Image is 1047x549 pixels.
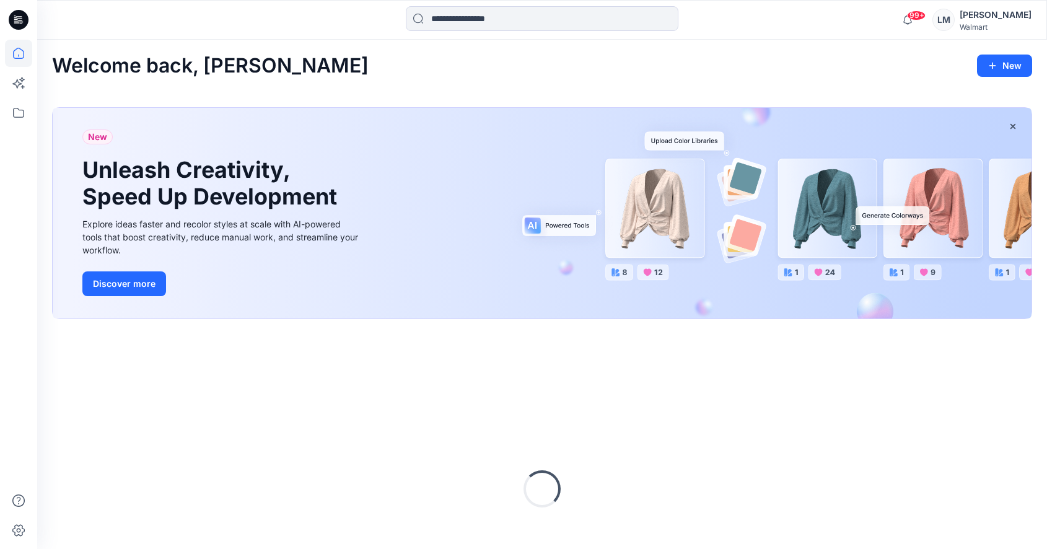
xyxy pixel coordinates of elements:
[88,130,107,144] span: New
[960,22,1032,32] div: Walmart
[82,157,343,210] h1: Unleash Creativity, Speed Up Development
[82,271,361,296] a: Discover more
[932,9,955,31] div: LM
[82,271,166,296] button: Discover more
[52,55,369,77] h2: Welcome back, [PERSON_NAME]
[960,7,1032,22] div: [PERSON_NAME]
[82,217,361,257] div: Explore ideas faster and recolor styles at scale with AI-powered tools that boost creativity, red...
[907,11,926,20] span: 99+
[977,55,1032,77] button: New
